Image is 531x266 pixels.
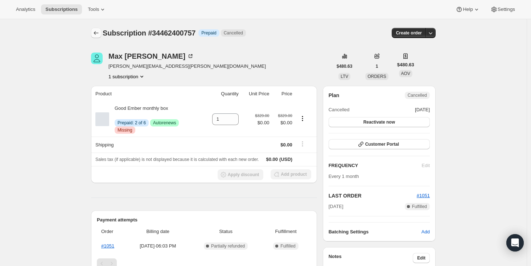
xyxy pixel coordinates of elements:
[498,7,515,12] span: Settings
[108,73,145,80] button: Product actions
[16,7,35,12] span: Analytics
[83,4,111,14] button: Tools
[12,4,40,14] button: Analytics
[506,234,524,252] div: Open Intercom Messenger
[486,4,519,14] button: Settings
[413,253,430,263] button: Edit
[278,156,292,163] span: (USD)
[201,30,216,36] span: Prepaid
[108,53,194,60] div: Max [PERSON_NAME]
[129,242,187,250] span: [DATE] · 06:03 PM
[367,74,386,79] span: ORDERS
[211,243,245,249] span: Partially refunded
[297,115,308,122] button: Product actions
[280,142,292,147] span: $0.00
[265,228,306,235] span: Fulfillment
[412,204,427,209] span: Fulfilled
[365,141,399,147] span: Customer Portal
[118,127,132,133] span: Missing
[397,61,414,68] span: $480.63
[118,120,146,126] span: Prepaid: 2 of 6
[371,61,383,71] button: 1
[329,192,417,199] h2: LAST ORDER
[329,253,413,263] h3: Notes
[88,7,99,12] span: Tools
[91,137,203,153] th: Shipping
[273,119,292,126] span: $0.00
[329,106,350,113] span: Cancelled
[451,4,484,14] button: Help
[392,28,426,38] button: Create order
[95,157,259,162] span: Sales tax (if applicable) is not displayed because it is calculated with each new order.
[329,228,421,236] h6: Batching Settings
[153,120,176,126] span: Autorenews
[408,92,427,98] span: Cancelled
[91,53,103,64] span: Max Johnson
[241,86,272,102] th: Unit Price
[417,192,430,199] button: #1051
[278,113,292,118] small: $329.00
[224,30,243,36] span: Cancelled
[329,139,430,149] button: Customer Portal
[91,86,203,102] th: Product
[103,29,195,37] span: Subscription #34462400757
[463,7,473,12] span: Help
[329,117,430,127] button: Reactivate now
[396,30,422,36] span: Create order
[329,174,359,179] span: Every 1 month
[415,106,430,113] span: [DATE]
[97,216,311,224] h2: Payment attempts
[271,86,294,102] th: Price
[363,119,395,125] span: Reactivate now
[417,226,434,238] button: Add
[341,74,348,79] span: LTV
[266,157,278,162] span: $0.00
[280,243,295,249] span: Fulfilled
[41,4,82,14] button: Subscriptions
[191,228,261,235] span: Status
[255,119,269,126] span: $0.00
[329,162,422,169] h2: FREQUENCY
[97,224,127,240] th: Order
[101,243,114,249] a: #1051
[337,63,352,69] span: $480.63
[91,28,101,38] button: Subscriptions
[376,63,378,69] span: 1
[417,193,430,198] a: #1051
[297,140,308,148] button: Shipping actions
[329,92,339,99] h2: Plan
[329,203,343,210] span: [DATE]
[401,71,410,76] span: AOV
[45,7,78,12] span: Subscriptions
[417,255,425,261] span: Edit
[109,105,179,134] div: Good Ember monthly box
[332,61,357,71] button: $480.63
[108,63,266,70] span: [PERSON_NAME][EMAIL_ADDRESS][PERSON_NAME][DOMAIN_NAME]
[421,228,430,236] span: Add
[255,113,269,118] small: $329.00
[129,228,187,235] span: Billing date
[203,86,241,102] th: Quantity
